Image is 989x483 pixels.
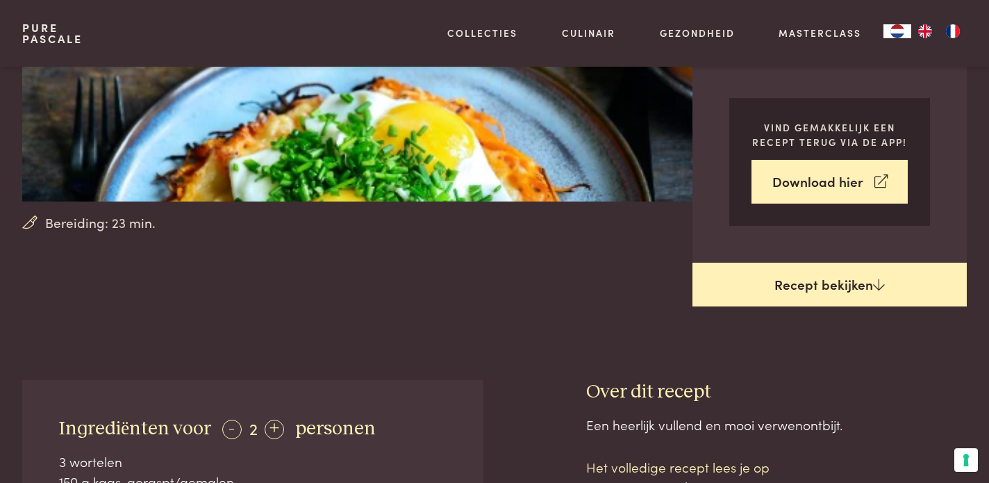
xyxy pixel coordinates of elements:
div: 3 wortelen [59,452,447,472]
div: Een heerlijk vullend en mooi verwenontbijt. [586,415,967,435]
p: Vind gemakkelijk een recept terug via de app! [751,120,908,149]
a: Masterclass [779,26,861,40]
a: Gezondheid [660,26,735,40]
ul: Language list [911,24,967,38]
a: Download hier [751,160,908,204]
span: 2 [249,416,258,439]
div: Language [883,24,911,38]
a: NL [883,24,911,38]
span: Ingrediënten voor [59,419,211,439]
span: Bereiding: 23 min. [45,213,156,233]
a: EN [911,24,939,38]
a: Recept bekijken [692,263,967,307]
div: + [265,420,284,439]
aside: Language selected: Nederlands [883,24,967,38]
h3: Over dit recept [586,380,967,404]
button: Uw voorkeuren voor toestemming voor trackingtechnologieën [954,448,978,472]
div: - [222,420,242,439]
a: PurePascale [22,22,83,44]
span: personen [295,419,376,439]
a: Collecties [447,26,517,40]
a: Culinair [562,26,615,40]
a: FR [939,24,967,38]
